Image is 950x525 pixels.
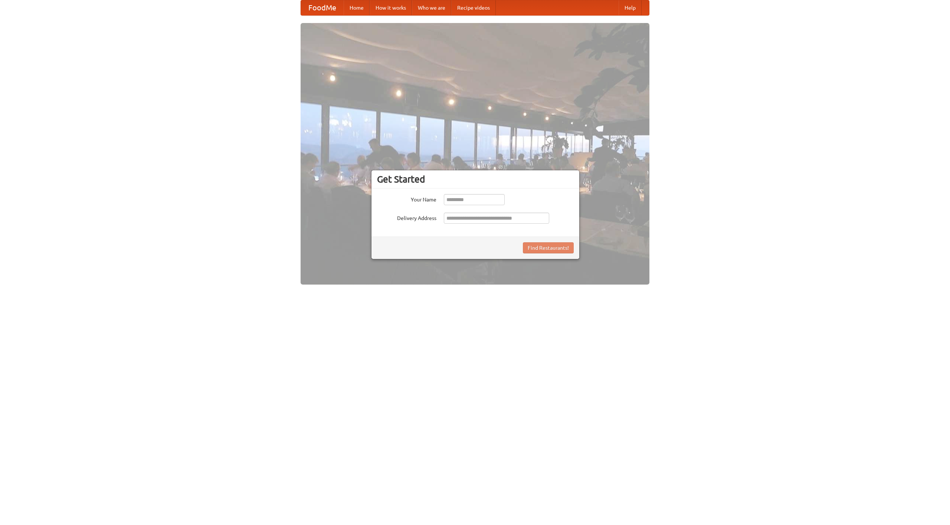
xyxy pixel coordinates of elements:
a: Who we are [412,0,451,15]
a: Help [619,0,642,15]
a: Recipe videos [451,0,496,15]
button: Find Restaurants! [523,242,574,253]
label: Your Name [377,194,436,203]
h3: Get Started [377,174,574,185]
a: FoodMe [301,0,344,15]
label: Delivery Address [377,213,436,222]
a: How it works [370,0,412,15]
a: Home [344,0,370,15]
